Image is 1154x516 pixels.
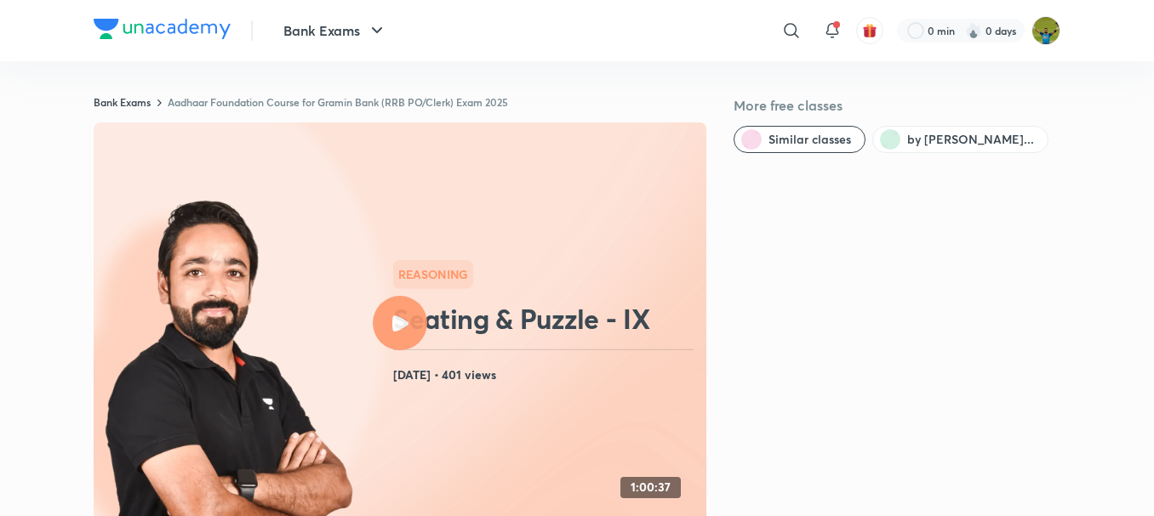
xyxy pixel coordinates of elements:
h2: Seating & Puzzle - IX [393,302,700,336]
h4: 1:00:37 [631,480,671,495]
span: Similar classes [768,131,851,148]
a: Company Logo [94,19,231,43]
img: avatar [862,23,877,38]
img: streak [965,22,982,39]
h4: [DATE] • 401 views [393,364,700,386]
a: Bank Exams [94,95,151,109]
span: by Puneet Kumar Sharma [907,131,1034,148]
button: avatar [856,17,883,44]
h5: More free classes [734,95,1060,116]
button: by Puneet Kumar Sharma [872,126,1048,153]
a: Aadhaar Foundation Course for Gramin Bank (RRB PO/Clerk) Exam 2025 [168,95,508,109]
img: Company Logo [94,19,231,39]
img: Suraj Nager [1031,16,1060,45]
button: Similar classes [734,126,865,153]
button: Bank Exams [273,14,397,48]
